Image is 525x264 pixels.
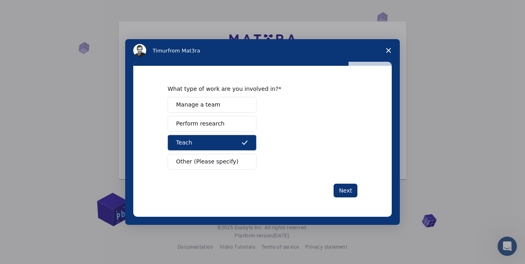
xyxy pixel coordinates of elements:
span: from Mat3ra [168,48,200,54]
button: Perform research [168,116,256,132]
button: Next [334,184,357,197]
div: What type of work are you involved in? [168,85,345,92]
button: Teach [168,135,256,151]
span: Timur [153,48,168,54]
span: Support [17,6,46,13]
img: Profile image for Timur [133,44,146,57]
span: Manage a team [176,101,220,109]
span: Perform research [176,119,225,128]
span: Close survey [377,39,400,62]
span: Other (Please specify) [176,157,238,166]
button: Other (Please specify) [168,154,256,170]
span: Teach [176,138,192,147]
button: Manage a team [168,97,256,113]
